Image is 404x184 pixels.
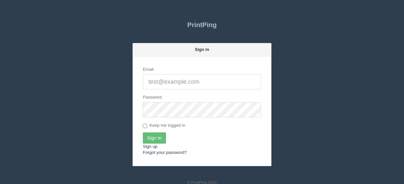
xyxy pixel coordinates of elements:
[143,74,261,89] input: test@example.com
[143,132,166,144] input: Sign In
[143,150,187,155] a: Forgot your password?
[195,47,209,52] strong: Sign in
[143,124,147,128] input: Keep me logged in
[143,144,157,149] a: Sign up
[143,122,185,129] label: Keep me logged in
[133,17,271,33] a: PrintPing
[143,94,162,101] label: Password
[143,67,154,73] label: Email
